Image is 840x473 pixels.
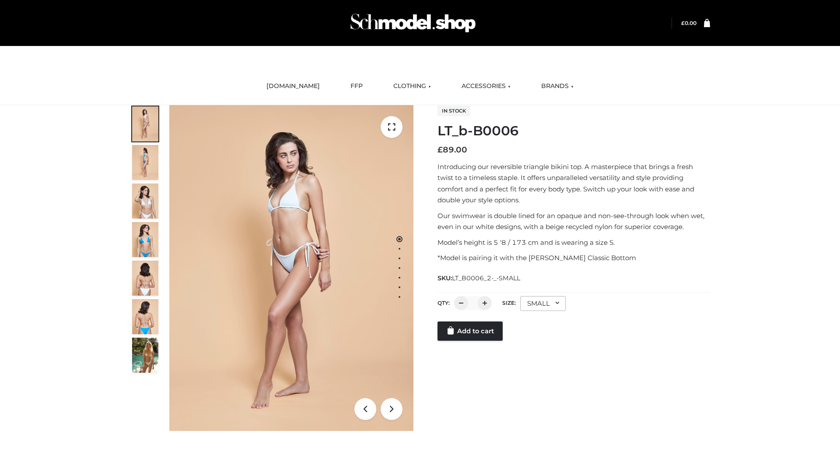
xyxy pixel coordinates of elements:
span: £ [681,20,685,26]
h1: LT_b-B0006 [437,123,710,139]
img: Arieltop_CloudNine_AzureSky2.jpg [132,338,158,373]
img: ArielClassicBikiniTop_CloudNine_AzureSky_OW114ECO_1-scaled.jpg [132,106,158,141]
span: In stock [437,106,470,116]
img: ArielClassicBikiniTop_CloudNine_AzureSky_OW114ECO_4-scaled.jpg [132,222,158,257]
div: SMALL [520,296,566,311]
label: QTY: [437,300,450,306]
p: Introducing our reversible triangle bikini top. A masterpiece that brings a fresh twist to a time... [437,161,710,206]
span: LT_B0006_2-_-SMALL [452,274,520,282]
span: SKU: [437,273,521,283]
p: Model’s height is 5 ‘8 / 173 cm and is wearing a size S. [437,237,710,248]
img: ArielClassicBikiniTop_CloudNine_AzureSky_OW114ECO_7-scaled.jpg [132,261,158,296]
img: ArielClassicBikiniTop_CloudNine_AzureSky_OW114ECO_1 [169,105,413,431]
a: BRANDS [535,77,580,96]
a: [DOMAIN_NAME] [260,77,326,96]
label: Size: [502,300,516,306]
img: ArielClassicBikiniTop_CloudNine_AzureSky_OW114ECO_2-scaled.jpg [132,145,158,180]
p: *Model is pairing it with the [PERSON_NAME] Classic Bottom [437,252,710,264]
a: FFP [344,77,369,96]
img: Schmodel Admin 964 [347,6,479,40]
a: ACCESSORIES [455,77,517,96]
bdi: 0.00 [681,20,696,26]
p: Our swimwear is double lined for an opaque and non-see-through look when wet, even in our white d... [437,210,710,233]
a: Add to cart [437,321,503,341]
bdi: 89.00 [437,145,467,155]
img: ArielClassicBikiniTop_CloudNine_AzureSky_OW114ECO_8-scaled.jpg [132,299,158,334]
span: £ [437,145,443,155]
a: £0.00 [681,20,696,26]
img: ArielClassicBikiniTop_CloudNine_AzureSky_OW114ECO_3-scaled.jpg [132,184,158,219]
a: CLOTHING [387,77,437,96]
